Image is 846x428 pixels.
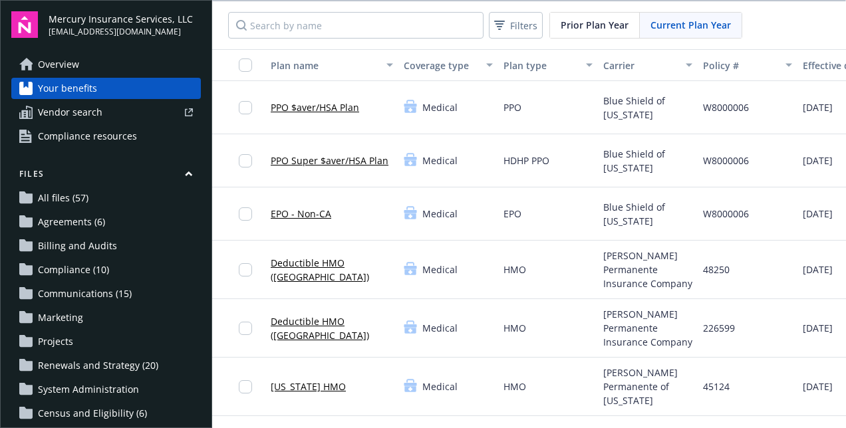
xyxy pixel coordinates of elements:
span: Blue Shield of [US_STATE] [603,147,692,175]
a: Deductible HMO ([GEOGRAPHIC_DATA]) [271,314,393,342]
span: Renewals and Strategy (20) [38,355,158,376]
span: 48250 [703,263,730,276]
a: Your benefits [11,78,201,99]
div: Policy # [703,58,777,72]
span: [DATE] [803,100,833,114]
input: Toggle Row Selected [239,101,252,114]
input: Toggle Row Selected [239,207,252,221]
span: EPO [503,207,521,221]
span: Medical [422,154,458,167]
span: Filters [510,19,537,33]
span: Communications (15) [38,283,132,304]
input: Search by name [228,12,484,39]
span: Medical [422,207,458,221]
a: Communications (15) [11,283,201,304]
span: Blue Shield of [US_STATE] [603,94,692,122]
a: [US_STATE] HMO [271,379,346,393]
a: Marketing [11,307,201,328]
span: HMO [503,321,526,335]
span: System Administration [38,379,139,400]
span: W8000006 [703,100,749,114]
a: EPO - Non-CA [271,207,331,221]
span: Projects [38,331,73,352]
button: Filters [489,12,543,39]
button: Plan type [498,49,598,81]
a: Renewals and Strategy (20) [11,355,201,376]
div: Plan type [503,58,578,72]
span: Overview [38,54,79,75]
button: Policy # [698,49,797,81]
div: Coverage type [404,58,478,72]
span: 45124 [703,379,730,393]
a: All files (57) [11,187,201,209]
button: Plan name [265,49,398,81]
div: Carrier [603,58,678,72]
span: Prior Plan Year [561,18,629,32]
span: PPO [503,100,521,114]
span: HMO [503,263,526,276]
span: [PERSON_NAME] Permanente of [US_STATE] [603,366,692,407]
span: Compliance (10) [38,259,109,280]
span: Filters [492,16,540,35]
span: [DATE] [803,321,833,335]
span: All files (57) [38,187,88,209]
span: Vendor search [38,102,102,123]
span: Marketing [38,307,83,328]
a: Compliance (10) [11,259,201,280]
span: [DATE] [803,207,833,221]
button: Mercury Insurance Services, LLC[EMAIL_ADDRESS][DOMAIN_NAME] [49,11,201,38]
button: Files [11,168,201,185]
input: Toggle Row Selected [239,154,252,167]
span: 226599 [703,321,735,335]
span: Current Plan Year [650,18,731,32]
span: [EMAIL_ADDRESS][DOMAIN_NAME] [49,26,193,38]
span: Medical [422,263,458,276]
input: Toggle Row Selected [239,263,252,276]
span: HMO [503,379,526,393]
a: Deductible HMO ([GEOGRAPHIC_DATA]) [271,256,393,284]
span: Your benefits [38,78,97,99]
span: W8000006 [703,207,749,221]
span: [PERSON_NAME] Permanente Insurance Company [603,307,692,349]
a: PPO $aver/HSA Plan [271,100,359,114]
span: Medical [422,321,458,335]
span: [PERSON_NAME] Permanente Insurance Company [603,249,692,290]
a: Compliance resources [11,126,201,147]
span: HDHP PPO [503,154,549,167]
span: Blue Shield of [US_STATE] [603,200,692,228]
span: Census and Eligibility (6) [38,403,147,424]
a: Projects [11,331,201,352]
img: navigator-logo.svg [11,11,38,38]
span: [DATE] [803,379,833,393]
span: Medical [422,100,458,114]
button: Carrier [598,49,698,81]
span: W8000006 [703,154,749,167]
span: Medical [422,379,458,393]
a: Census and Eligibility (6) [11,403,201,424]
a: PPO Super $aver/HSA Plan [271,154,388,167]
span: [DATE] [803,263,833,276]
input: Toggle Row Selected [239,380,252,393]
a: Overview [11,54,201,75]
span: Agreements (6) [38,211,105,233]
button: Coverage type [398,49,498,81]
span: Billing and Audits [38,235,117,257]
a: System Administration [11,379,201,400]
input: Toggle Row Selected [239,322,252,335]
a: Billing and Audits [11,235,201,257]
a: Agreements (6) [11,211,201,233]
span: Mercury Insurance Services, LLC [49,12,193,26]
a: Vendor search [11,102,201,123]
span: [DATE] [803,154,833,167]
div: Plan name [271,58,378,72]
span: Compliance resources [38,126,137,147]
input: Select all [239,58,252,72]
